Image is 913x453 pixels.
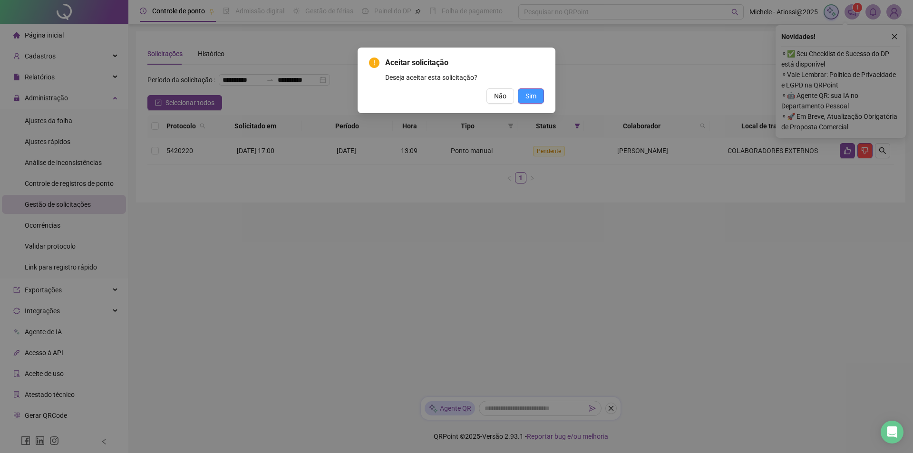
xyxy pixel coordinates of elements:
[494,91,506,101] span: Não
[525,91,536,101] span: Sim
[486,88,514,104] button: Não
[385,57,544,68] span: Aceitar solicitação
[881,421,903,443] div: Open Intercom Messenger
[518,88,544,104] button: Sim
[385,72,544,83] div: Deseja aceitar esta solicitação?
[369,58,379,68] span: exclamation-circle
